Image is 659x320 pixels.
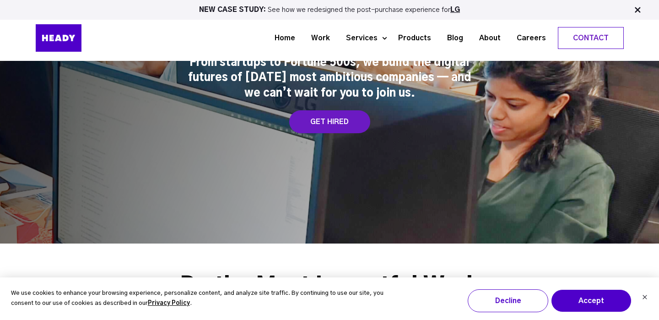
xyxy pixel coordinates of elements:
[36,24,81,52] img: Heady_Logo_Web-01 (1)
[188,55,471,102] div: From startups to Fortune 500s, we build the digital futures of [DATE] most ambitious companies — ...
[558,27,623,49] a: Contact
[148,298,190,309] a: Privacy Policy
[450,6,460,13] a: LG
[263,30,300,47] a: Home
[4,6,655,13] p: See how we redesigned the post-purchase experience for
[335,30,382,47] a: Services
[436,30,468,47] a: Blog
[11,288,384,309] p: We use cookies to enhance your browsing experience, personalize content, and analyze site traffic...
[289,110,370,133] a: GET HIRED
[505,30,551,47] a: Careers
[551,289,632,312] button: Accept
[199,6,268,13] strong: NEW CASE STUDY:
[104,27,624,49] div: Navigation Menu
[642,293,648,303] button: Dismiss cookie banner
[633,5,642,15] img: Close Bar
[468,30,505,47] a: About
[387,30,436,47] a: Products
[300,30,335,47] a: Work
[468,289,548,312] button: Decline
